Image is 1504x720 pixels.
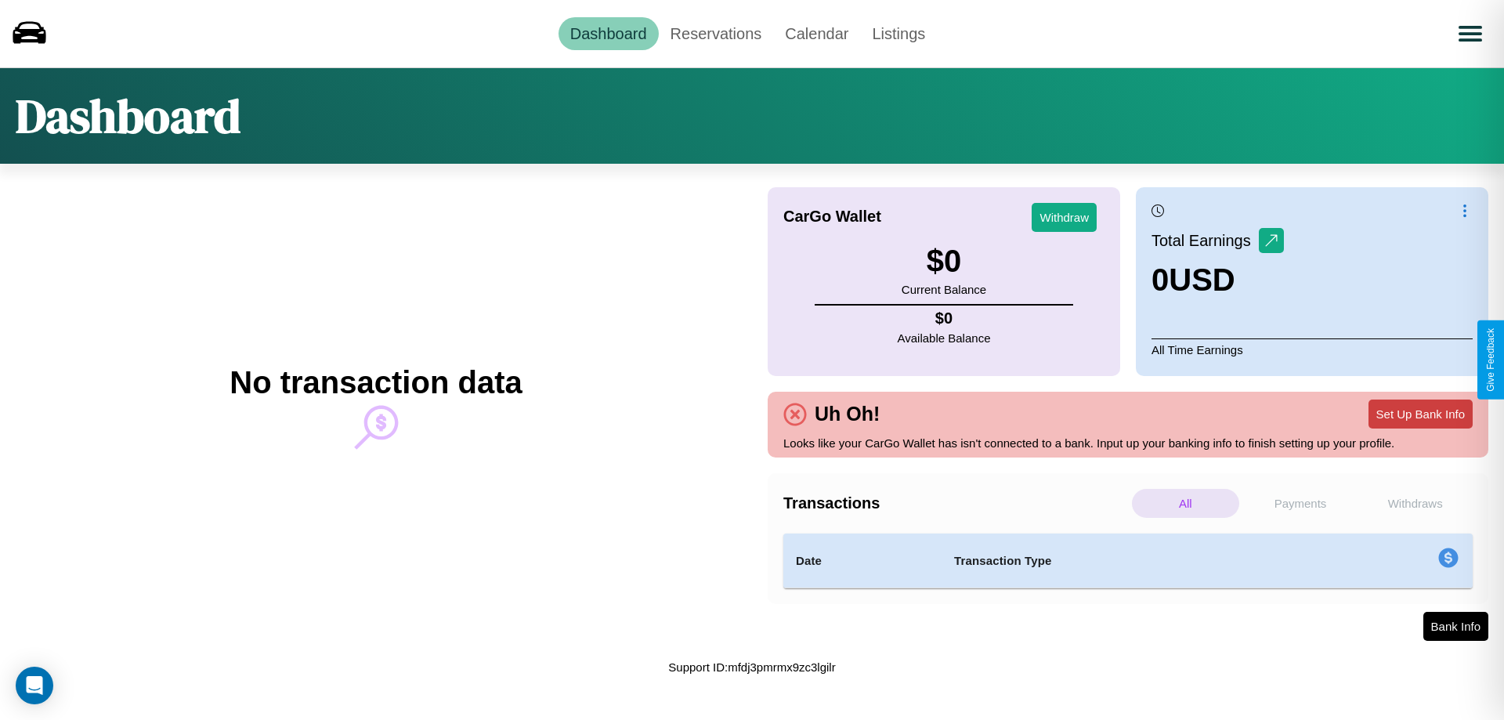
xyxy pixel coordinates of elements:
[1132,489,1239,518] p: All
[1151,262,1284,298] h3: 0 USD
[807,403,888,425] h4: Uh Oh!
[898,327,991,349] p: Available Balance
[1151,226,1259,255] p: Total Earnings
[954,552,1310,570] h4: Transaction Type
[1032,203,1097,232] button: Withdraw
[773,17,860,50] a: Calendar
[16,84,240,148] h1: Dashboard
[1423,612,1488,641] button: Bank Info
[1368,400,1473,429] button: Set Up Bank Info
[796,552,929,570] h4: Date
[668,657,835,678] p: Support ID: mfdj3pmrmx9zc3lgilr
[1247,489,1354,518] p: Payments
[783,494,1128,512] h4: Transactions
[902,244,986,279] h3: $ 0
[898,309,991,327] h4: $ 0
[783,534,1473,588] table: simple table
[1448,12,1492,56] button: Open menu
[559,17,659,50] a: Dashboard
[16,667,53,704] div: Open Intercom Messenger
[659,17,774,50] a: Reservations
[230,365,522,400] h2: No transaction data
[860,17,937,50] a: Listings
[1485,328,1496,392] div: Give Feedback
[783,432,1473,454] p: Looks like your CarGo Wallet has isn't connected to a bank. Input up your banking info to finish ...
[1361,489,1469,518] p: Withdraws
[1151,338,1473,360] p: All Time Earnings
[783,208,881,226] h4: CarGo Wallet
[902,279,986,300] p: Current Balance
